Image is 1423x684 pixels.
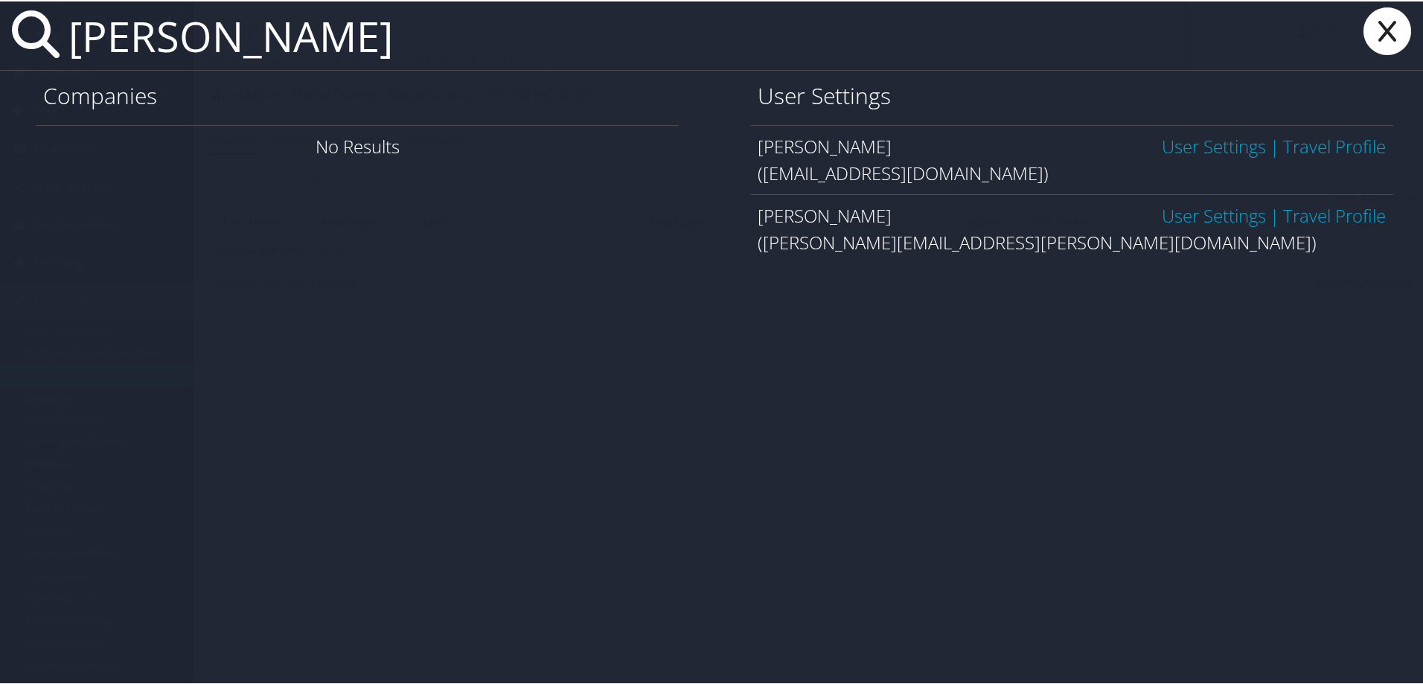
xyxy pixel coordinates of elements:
div: ([PERSON_NAME][EMAIL_ADDRESS][PERSON_NAME][DOMAIN_NAME]) [758,228,1386,255]
span: | [1266,202,1283,226]
a: View OBT Profile [1283,132,1386,157]
h1: User Settings [758,79,1386,110]
a: User Settings [1162,132,1266,157]
div: ([EMAIL_ADDRESS][DOMAIN_NAME]) [758,159,1386,185]
a: View OBT Profile [1283,202,1386,226]
div: No Results [36,124,679,166]
span: [PERSON_NAME] [758,132,892,157]
h1: Companies [43,79,671,110]
span: [PERSON_NAME] [758,202,892,226]
a: User Settings [1162,202,1266,226]
span: | [1266,132,1283,157]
